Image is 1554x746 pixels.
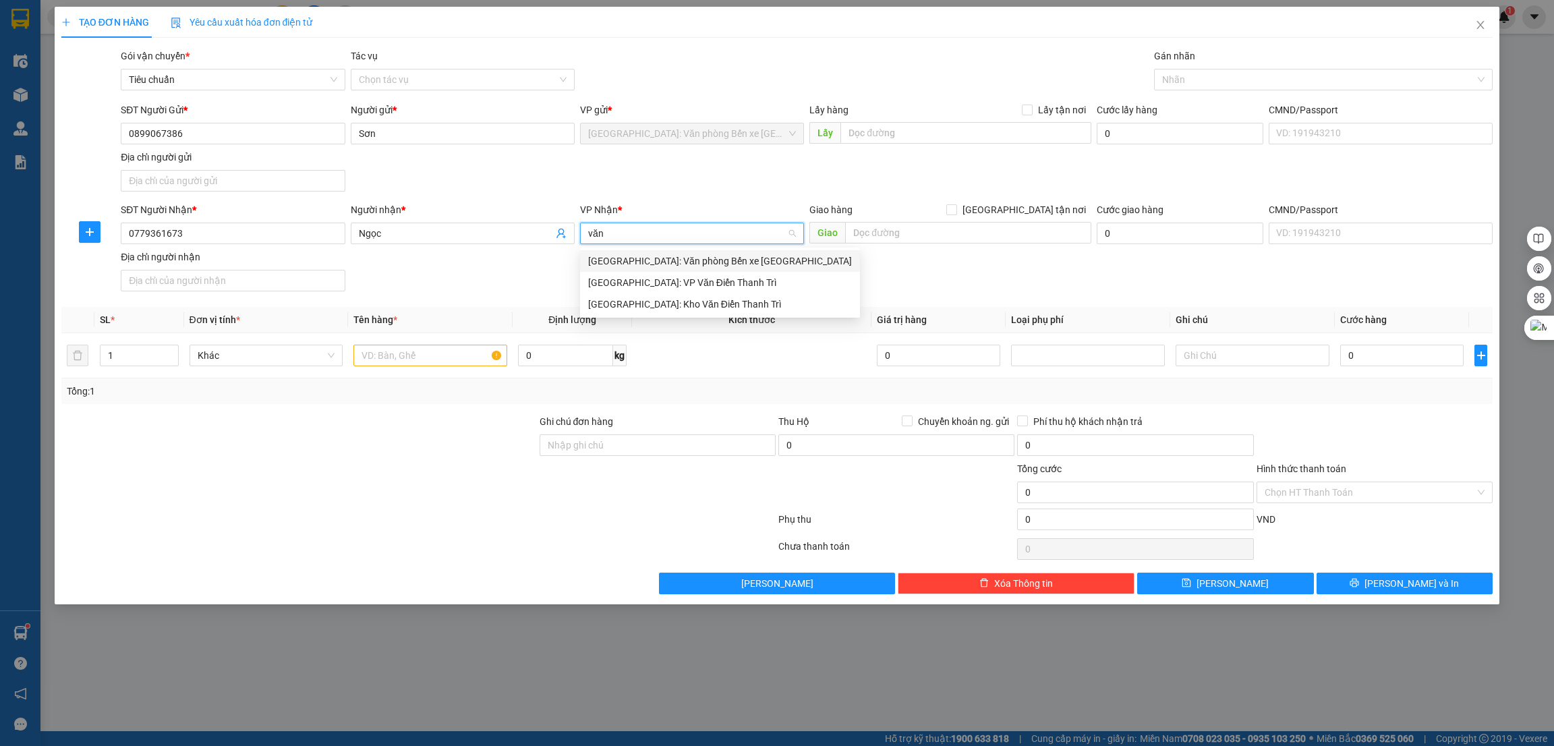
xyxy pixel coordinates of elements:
span: Yêu cầu xuất hóa đơn điện tử [171,17,313,28]
span: Tên hàng [353,314,397,325]
div: CMND/Passport [1269,202,1493,217]
span: Cước hàng [1340,314,1387,325]
span: Lấy hàng [809,105,848,115]
span: [PHONE_NUMBER] [5,46,103,69]
input: Cước lấy hàng [1097,123,1263,144]
input: Địa chỉ của người nhận [121,270,345,291]
input: Cước giao hàng [1097,223,1263,244]
span: close [1475,20,1486,30]
button: save[PERSON_NAME] [1137,573,1314,594]
span: plus [1475,350,1487,361]
button: printer[PERSON_NAME] và In [1317,573,1493,594]
strong: PHIẾU DÁN LÊN HÀNG [95,6,272,24]
label: Tác vụ [351,51,378,61]
div: Người nhận [351,202,575,217]
div: CMND/Passport [1269,103,1493,117]
input: Ghi Chú [1176,345,1329,366]
label: Gán nhãn [1154,51,1195,61]
span: Định lượng [548,314,596,325]
div: [GEOGRAPHIC_DATA]: VP Văn Điển Thanh Trì [588,275,852,290]
button: Close [1462,7,1499,45]
input: VD: Bàn, Ghế [353,345,507,366]
span: kg [613,345,627,366]
span: Giá trị hàng [877,314,927,325]
span: Gói vận chuyển [121,51,190,61]
span: Thu Hộ [778,416,809,427]
span: VP Nhận [580,204,618,215]
span: Tiêu chuẩn [129,69,337,90]
div: Tổng: 1 [67,384,600,399]
div: Chưa thanh toán [777,539,1016,563]
span: plus [80,227,100,237]
span: Giao [809,222,845,243]
span: [PERSON_NAME] [741,576,813,591]
input: Dọc đường [845,222,1091,243]
span: Hải Phòng: Văn phòng Bến xe Thượng Lý [588,123,796,144]
span: printer [1350,578,1359,589]
span: Chuyển khoản ng. gửi [913,414,1014,429]
input: 0 [877,345,1000,366]
span: Đơn vị tính [190,314,240,325]
span: Tổng cước [1017,463,1062,474]
div: Địa chỉ người gửi [121,150,345,165]
div: VP gửi [580,103,804,117]
div: SĐT Người Nhận [121,202,345,217]
span: user-add [556,228,567,239]
input: Địa chỉ của người gửi [121,170,345,192]
input: Ghi chú đơn hàng [540,434,776,456]
span: Xóa Thông tin [994,576,1053,591]
label: Hình thức thanh toán [1257,463,1346,474]
label: Cước giao hàng [1097,204,1163,215]
button: plus [1474,345,1487,366]
span: plus [61,18,71,27]
div: SĐT Người Gửi [121,103,345,117]
span: VND [1257,514,1275,525]
span: Giao hàng [809,204,853,215]
th: Ghi chú [1170,307,1335,333]
span: Khác [198,345,335,366]
span: TẠO ĐƠN HÀNG [61,17,149,28]
span: delete [979,578,989,589]
div: Người gửi [351,103,575,117]
label: Cước lấy hàng [1097,105,1157,115]
button: delete [67,345,88,366]
div: Hải Phòng: Văn phòng Bến xe Thượng Lý [580,250,860,272]
input: Dọc đường [840,122,1091,144]
div: [GEOGRAPHIC_DATA]: Văn phòng Bến xe [GEOGRAPHIC_DATA] [588,254,852,268]
div: Địa chỉ người nhận [121,250,345,264]
button: deleteXóa Thông tin [898,573,1134,594]
strong: CSKH: [37,46,71,57]
span: save [1182,578,1191,589]
div: Hà Nội: VP Văn Điển Thanh Trì [580,272,860,293]
span: Lấy tận nơi [1033,103,1091,117]
span: Lấy [809,122,840,144]
button: plus [79,221,100,243]
span: Kích thước [728,314,775,325]
span: Mã đơn: VPHP1110250002 [5,82,206,100]
div: Hà Nội: Kho Văn Điển Thanh Trì [580,293,860,315]
div: [GEOGRAPHIC_DATA]: Kho Văn Điển Thanh Trì [588,297,852,312]
span: [PERSON_NAME] [1197,576,1269,591]
span: [GEOGRAPHIC_DATA] tận nơi [957,202,1091,217]
span: SL [100,314,111,325]
span: CÔNG TY TNHH CHUYỂN PHÁT NHANH BẢO AN [107,46,269,70]
span: [PERSON_NAME] và In [1364,576,1459,591]
img: icon [171,18,181,28]
button: [PERSON_NAME] [659,573,895,594]
label: Ghi chú đơn hàng [540,416,614,427]
th: Loại phụ phí [1006,307,1170,333]
span: Ngày in phiếu: 17:58 ngày [90,27,277,41]
div: Phụ thu [777,512,1016,536]
span: Phí thu hộ khách nhận trả [1028,414,1148,429]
